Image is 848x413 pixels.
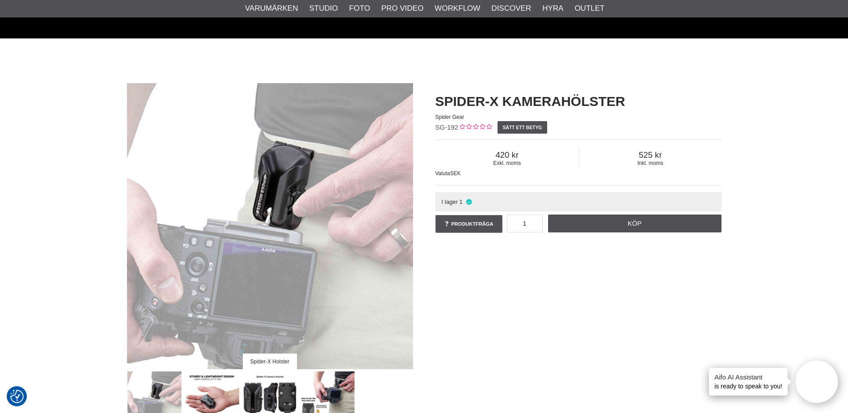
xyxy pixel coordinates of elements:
[243,354,297,369] div: Spider-X Holster
[10,390,24,403] img: Revisit consent button
[441,198,458,205] span: I lager
[435,114,464,120] span: Spider Gear
[548,215,721,232] a: Köp
[435,3,480,14] a: Workflow
[491,3,531,14] a: Discover
[435,92,721,111] h1: Spider-X Kamerahölster
[127,83,413,369] img: Spider-X Holster
[309,3,338,14] a: Studio
[245,3,298,14] a: Varumärken
[579,160,721,166] span: Inkl. moms
[435,170,450,177] span: Valuta
[450,170,461,177] span: SEK
[714,372,782,382] h4: Aifo AI Assistant
[465,198,473,205] i: I lager
[458,123,492,132] div: Kundbetyg: 0
[574,3,604,14] a: Outlet
[579,150,721,160] span: 525
[381,3,423,14] a: Pro Video
[542,3,563,14] a: Hyra
[498,121,547,134] a: Sätt ett betyg
[709,368,788,396] div: is ready to speak to you!
[435,123,459,131] span: SG-192
[435,215,502,233] a: Produktfråga
[460,198,463,205] span: 1
[10,388,24,405] button: Samtyckesinställningar
[349,3,370,14] a: Foto
[435,160,579,166] span: Exkl. moms
[435,150,579,160] span: 420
